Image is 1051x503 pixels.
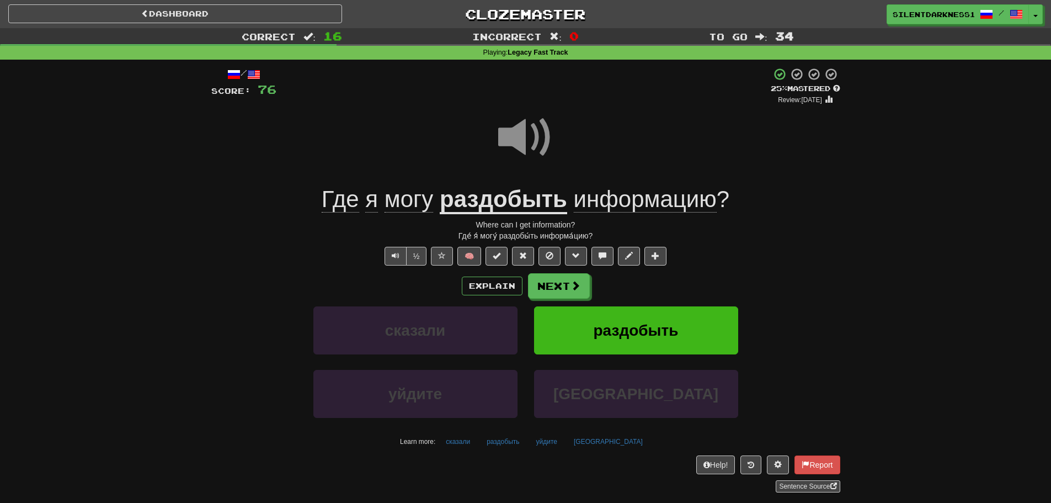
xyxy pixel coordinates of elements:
small: Review: [DATE] [778,96,822,104]
span: Где [322,186,359,213]
div: Где́ я́ могу́ раздобы́ть информа́цию? [211,230,840,241]
div: Where can I get information? [211,219,840,230]
span: : [549,32,562,41]
small: Learn more: [400,438,435,446]
button: Help! [696,456,735,474]
strong: Legacy Fast Track [508,49,568,56]
span: раздобыть [594,322,679,339]
button: 🧠 [457,247,481,266]
button: Set this sentence to 100% Mastered (alt+m) [486,247,508,266]
span: Correct [242,31,296,42]
span: информацию [574,186,717,213]
span: уйдите [388,385,442,403]
span: / [999,9,1004,17]
span: я [365,186,378,213]
button: Discuss sentence (alt+u) [591,247,613,266]
button: раздобыть [481,433,525,450]
span: 0 [569,29,579,43]
button: уйдите [313,370,518,418]
span: Score: [211,86,251,96]
span: могу [385,186,434,213]
span: сказали [385,322,446,339]
button: раздобыть [534,306,738,354]
a: Sentence Source [776,480,840,493]
a: Dashboard [8,4,342,23]
button: сказали [440,433,476,450]
button: Report [794,456,840,474]
button: ½ [406,247,427,266]
button: Grammar (alt+g) [565,247,587,266]
span: : [303,32,316,41]
span: 25 % [771,84,787,93]
span: 76 [258,82,276,96]
button: уйдите [530,433,563,450]
div: Mastered [771,84,840,94]
button: сказали [313,306,518,354]
div: / [211,67,276,81]
button: Reset to 0% Mastered (alt+r) [512,247,534,266]
span: ? [567,186,729,213]
span: : [755,32,767,41]
button: Round history (alt+y) [740,456,761,474]
button: Explain [462,277,522,295]
span: Incorrect [472,31,542,42]
button: [GEOGRAPHIC_DATA] [534,370,738,418]
button: Favorite sentence (alt+f) [431,247,453,266]
span: SilentDarkness1947 [893,9,974,19]
a: Clozemaster [359,4,692,24]
button: Next [528,273,590,299]
a: SilentDarkness1947 / [887,4,1029,24]
span: [GEOGRAPHIC_DATA] [553,385,718,403]
button: [GEOGRAPHIC_DATA] [568,433,649,450]
button: Play sentence audio (ctl+space) [385,247,407,266]
u: раздобыть [440,186,567,214]
span: To go [709,31,748,42]
div: Text-to-speech controls [382,247,427,266]
button: Ignore sentence (alt+i) [538,247,561,266]
button: Add to collection (alt+a) [644,247,666,266]
button: Edit sentence (alt+d) [618,247,640,266]
span: 34 [775,29,794,43]
span: 16 [323,29,342,43]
